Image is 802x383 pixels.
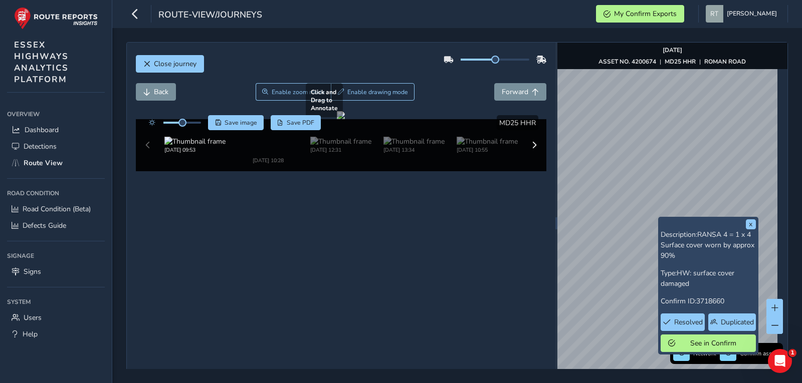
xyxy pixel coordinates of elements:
span: 3718660 [696,296,724,306]
a: Dashboard [7,122,105,138]
span: MD25 HHR [499,118,536,128]
img: diamond-layout [706,5,723,23]
button: PDF [271,115,321,130]
a: Detections [7,138,105,155]
span: Close journey [154,59,196,69]
img: Thumbnail frame [164,137,226,146]
button: Resolved [661,313,705,331]
button: [PERSON_NAME] [706,5,780,23]
span: Forward [502,87,528,97]
div: Overview [7,107,105,122]
span: Detections [24,142,57,151]
strong: [DATE] [663,46,682,54]
span: RANSA 4 = 1 x 4 Surface cover worn by approx 90% [661,230,754,260]
span: Back [154,87,168,97]
span: Defects Guide [23,221,66,230]
iframe: Intercom live chat [768,349,792,373]
a: Road Condition (Beta) [7,201,105,217]
button: Close journey [136,55,204,73]
button: Back [136,83,176,101]
span: Users [24,313,42,322]
button: Zoom [256,83,331,101]
div: [DATE] 10:28 [253,157,284,164]
div: [DATE] 09:53 [164,146,226,154]
p: Confirm ID: [661,296,756,306]
span: Enable drawing mode [347,88,408,96]
span: Enable zoom mode [272,88,325,96]
p: Type: [661,268,756,289]
span: 1 [788,349,796,357]
span: Signs [24,267,41,276]
span: Road Condition (Beta) [23,204,91,214]
p: Description: [661,229,756,261]
div: [DATE] 13:34 [383,146,445,154]
a: Route View [7,155,105,171]
span: Resolved [674,317,703,327]
button: See in Confirm [661,334,756,352]
span: HW: surface cover damaged [661,268,734,288]
div: Signage [7,248,105,263]
img: Thumbnail frame [253,126,281,154]
button: Draw [331,83,415,101]
span: My Confirm Exports [614,9,677,19]
span: Route View [24,158,63,168]
button: x [746,219,756,229]
span: Save image [225,119,257,127]
span: ESSEX HIGHWAYS ANALYTICS PLATFORM [14,39,69,85]
div: System [7,294,105,309]
a: Help [7,326,105,342]
button: Duplicated [708,313,755,331]
span: Help [23,329,38,339]
a: Defects Guide [7,217,105,234]
img: rr logo [14,7,98,30]
img: Thumbnail frame [310,137,371,146]
span: Confirm assets [740,349,780,357]
a: Users [7,309,105,326]
strong: ASSET NO. 4200674 [598,58,656,66]
img: Thumbnail frame [457,137,518,146]
div: [DATE] 10:55 [457,146,518,154]
span: route-view/journeys [158,9,262,23]
div: [DATE] 12:31 [310,146,371,154]
div: | | [598,58,746,66]
span: See in Confirm [679,338,748,348]
span: Dashboard [25,125,59,135]
span: Duplicated [721,317,754,327]
span: [PERSON_NAME] [727,5,777,23]
img: Thumbnail frame [383,137,445,146]
button: Save [208,115,264,130]
strong: MD25 HHR [665,58,696,66]
div: Road Condition [7,186,105,201]
button: My Confirm Exports [596,5,684,23]
strong: ROMAN ROAD [704,58,746,66]
button: Forward [494,83,546,101]
a: Signs [7,263,105,280]
span: Save PDF [287,119,314,127]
